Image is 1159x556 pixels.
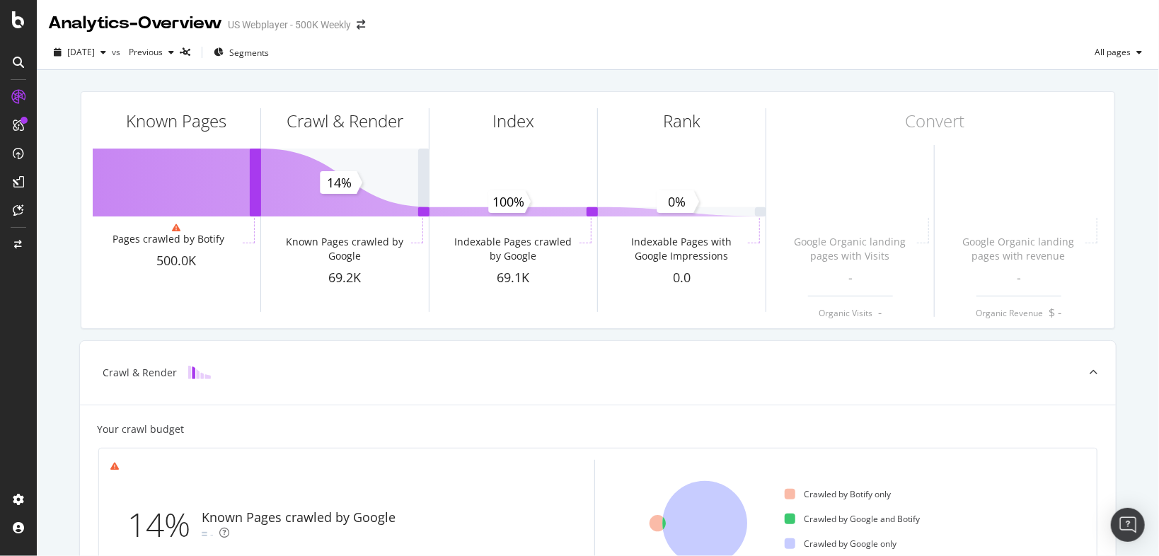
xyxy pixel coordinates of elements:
div: Analytics - Overview [48,11,222,35]
span: Segments [229,47,269,59]
button: All pages [1089,41,1148,64]
div: Rank [663,109,700,133]
div: Crawled by Google and Botify [785,513,920,525]
div: Your crawl budget [97,422,184,436]
div: Known Pages [127,109,227,133]
img: block-icon [188,366,211,379]
div: Indexable Pages with Google Impressions [618,235,744,263]
div: Known Pages crawled by Google [281,235,408,263]
button: Segments [208,41,275,64]
span: All pages [1089,46,1131,58]
div: arrow-right-arrow-left [357,20,365,30]
div: Indexable Pages crawled by Google [449,235,576,263]
span: 2025 Aug. 30th [67,46,95,58]
div: 69.1K [429,269,597,287]
span: Previous [123,46,163,58]
div: 500.0K [93,252,260,270]
div: Pages crawled by Botify [113,232,224,246]
span: vs [112,46,123,58]
button: Previous [123,41,180,64]
div: US Webplayer - 500K Weekly [228,18,351,32]
div: Index [492,109,534,133]
button: [DATE] [48,41,112,64]
div: Crawled by Botify only [785,488,891,500]
div: Crawled by Google only [785,538,896,550]
div: 14% [127,502,202,548]
div: Crawl & Render [103,366,177,380]
div: Known Pages crawled by Google [202,509,396,527]
div: Open Intercom Messenger [1111,508,1145,542]
div: - [210,527,214,541]
div: 69.2K [261,269,429,287]
div: 0.0 [598,269,766,287]
img: Equal [202,532,207,536]
div: Crawl & Render [287,109,403,133]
